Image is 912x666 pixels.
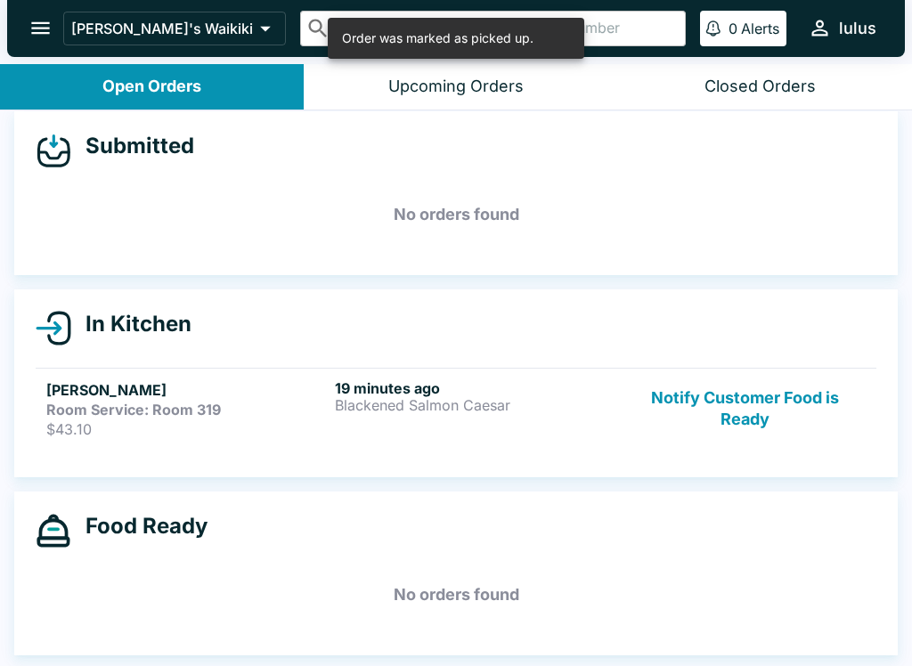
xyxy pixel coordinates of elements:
[342,23,533,53] div: Order was marked as picked up.
[46,379,328,401] h5: [PERSON_NAME]
[102,77,201,97] div: Open Orders
[18,5,63,51] button: open drawer
[839,18,876,39] div: lulus
[801,9,883,47] button: lulus
[63,12,286,45] button: [PERSON_NAME]'s Waikiki
[36,368,876,449] a: [PERSON_NAME]Room Service: Room 319$43.1019 minutes agoBlackened Salmon CaesarNotify Customer Foo...
[741,20,779,37] p: Alerts
[71,513,208,540] h4: Food Ready
[46,420,328,438] p: $43.10
[335,397,616,413] p: Blackened Salmon Caesar
[388,77,524,97] div: Upcoming Orders
[71,311,191,337] h4: In Kitchen
[36,563,876,627] h5: No orders found
[46,401,221,418] strong: Room Service: Room 319
[335,379,616,397] h6: 19 minutes ago
[71,20,253,37] p: [PERSON_NAME]'s Waikiki
[704,77,816,97] div: Closed Orders
[71,133,194,159] h4: Submitted
[36,183,876,247] h5: No orders found
[624,379,866,438] button: Notify Customer Food is Ready
[729,20,737,37] p: 0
